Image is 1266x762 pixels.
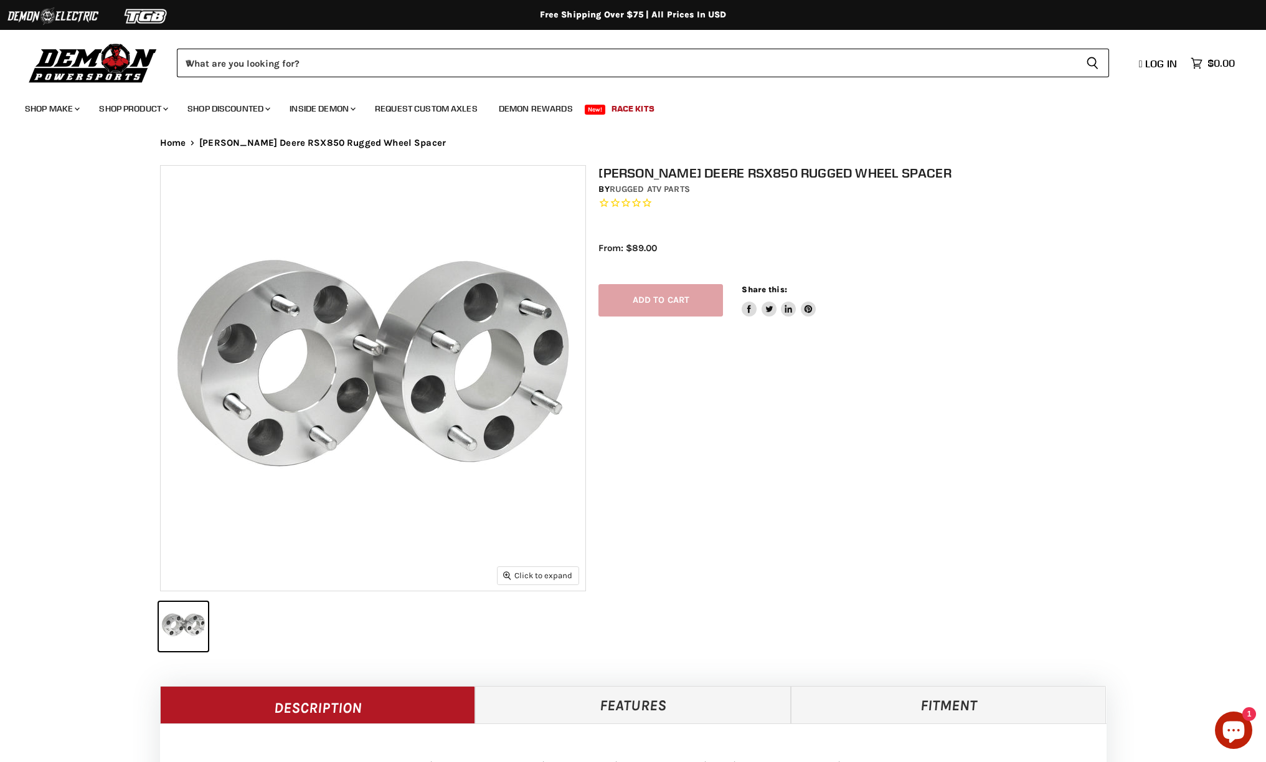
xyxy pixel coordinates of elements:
a: Shop Make [16,96,87,121]
input: When autocomplete results are available use up and down arrows to review and enter to select [177,49,1076,77]
a: Home [160,138,186,148]
ul: Main menu [16,91,1232,121]
span: New! [585,105,606,115]
span: Share this: [742,285,787,294]
a: $0.00 [1184,54,1241,72]
img: TGB Logo 2 [100,4,193,28]
button: Click to expand [498,567,579,584]
span: Click to expand [503,571,572,580]
span: From: $89.00 [598,242,657,254]
form: Product [177,49,1109,77]
span: [PERSON_NAME] Deere RSX850 Rugged Wheel Spacer [199,138,446,148]
a: Features [475,686,791,723]
span: Log in [1145,57,1177,70]
div: by [598,183,1119,196]
a: Log in [1133,58,1184,69]
img: John Deere RSX850 Rugged Wheel Spacer [161,166,585,591]
a: Shop Discounted [178,96,278,121]
button: Search [1076,49,1109,77]
a: Description [160,686,476,723]
a: Rugged ATV Parts [610,184,690,194]
a: Shop Product [90,96,176,121]
button: John Deere RSX850 Rugged Wheel Spacer thumbnail [159,602,208,651]
aside: Share this: [742,284,816,317]
span: Rated 0.0 out of 5 stars 0 reviews [598,197,1119,210]
a: Demon Rewards [489,96,582,121]
div: Free Shipping Over $75 | All Prices In USD [135,9,1131,21]
inbox-online-store-chat: Shopify online store chat [1211,712,1256,752]
img: Demon Electric Logo 2 [6,4,100,28]
a: Fitment [791,686,1107,723]
span: $0.00 [1207,57,1235,69]
nav: Breadcrumbs [135,138,1131,148]
a: Inside Demon [280,96,363,121]
h1: [PERSON_NAME] Deere RSX850 Rugged Wheel Spacer [598,165,1119,181]
a: Request Custom Axles [366,96,487,121]
a: Race Kits [602,96,664,121]
img: Demon Powersports [25,40,161,85]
